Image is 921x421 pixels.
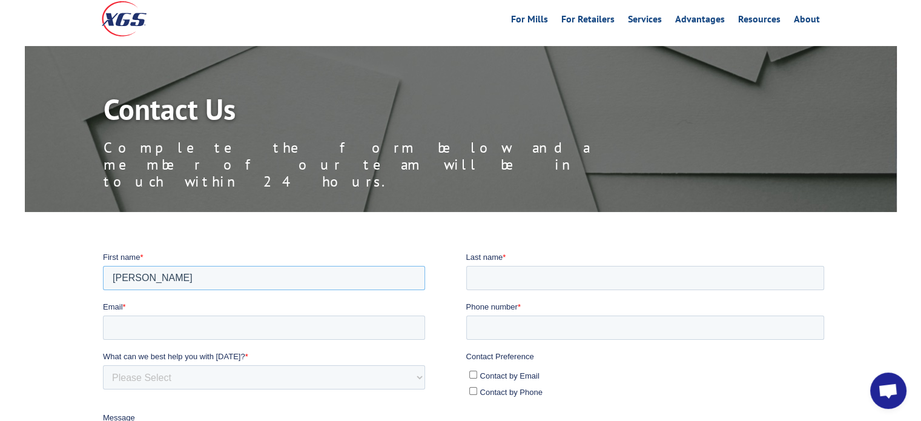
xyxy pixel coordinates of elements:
div: Open chat [870,373,906,409]
p: Complete the form below and a member of our team will be in touch within 24 hours. [104,139,649,190]
a: Services [628,15,662,28]
span: Last name [363,1,400,10]
span: Contact by Email [377,120,437,129]
input: Contact by Email [366,119,374,127]
span: Contact Preference [363,101,431,110]
span: Contact by Phone [377,136,440,145]
span: Phone number [363,51,415,60]
a: Resources [738,15,781,28]
h1: Contact Us [104,94,649,130]
a: For Mills [511,15,548,28]
input: Contact by Phone [366,136,374,144]
a: Advantages [675,15,725,28]
a: About [794,15,820,28]
a: For Retailers [561,15,615,28]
